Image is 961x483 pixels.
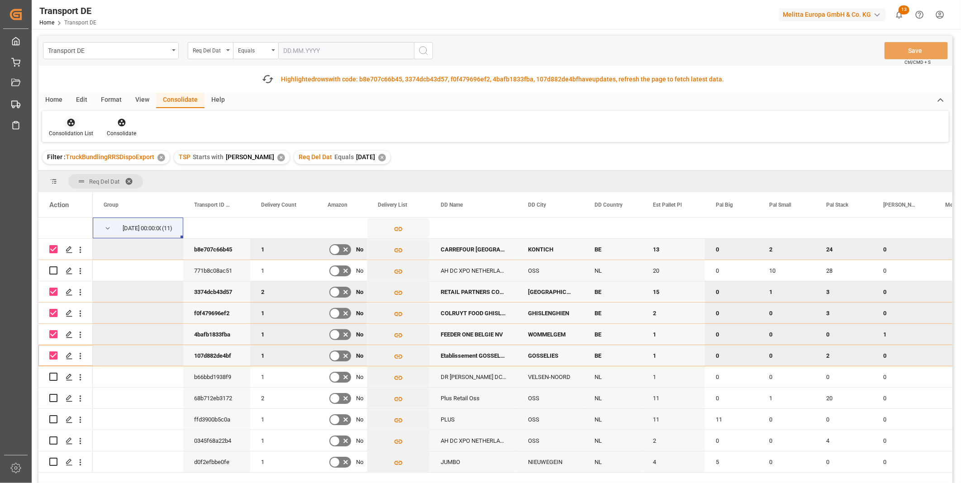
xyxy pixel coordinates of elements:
[162,218,172,239] span: (11)
[47,153,66,161] span: Filter :
[758,430,815,451] div: 0
[642,388,705,408] div: 11
[642,366,705,387] div: 1
[378,202,407,208] span: Delivery List
[430,388,517,408] div: Plus Retail Oss
[49,129,93,137] div: Consolidation List
[642,409,705,430] div: 11
[705,239,758,260] div: 0
[872,260,934,281] div: 0
[815,409,872,430] div: 0
[705,303,758,323] div: 0
[38,430,93,451] div: Press SPACE to select this row.
[356,153,375,161] span: [DATE]
[758,409,815,430] div: 0
[183,388,250,408] div: 68b712eb3172
[584,366,642,387] div: NL
[705,451,758,472] div: 5
[758,303,815,323] div: 0
[157,154,165,161] div: ✕
[356,346,363,366] span: No
[779,6,889,23] button: Melitta Europa GmbH & Co. KG
[356,388,363,409] span: No
[69,93,94,108] div: Edit
[250,451,317,472] div: 1
[38,260,93,281] div: Press SPACE to select this row.
[430,303,517,323] div: COLRUYT FOOD GHISLENGHIEN
[705,345,758,366] div: 0
[356,260,363,281] span: No
[872,345,934,366] div: 0
[705,260,758,281] div: 0
[94,93,128,108] div: Format
[183,345,250,366] div: 107d882de4bf
[250,260,317,281] div: 1
[758,366,815,387] div: 0
[872,366,934,387] div: 0
[193,44,224,55] div: Req Del Dat
[430,260,517,281] div: AH DC XPO NETHERLANDS II BV
[250,281,317,302] div: 2
[278,42,414,59] input: DD.MM.YYYY
[584,451,642,472] div: NL
[414,42,433,59] button: search button
[642,260,705,281] div: 20
[885,42,948,59] button: Save
[815,388,872,408] div: 20
[38,345,93,366] div: Press SPACE to deselect this row.
[815,324,872,345] div: 0
[378,154,386,161] div: ✕
[183,260,250,281] div: 771b8c08ac51
[441,202,463,208] span: DD Name
[705,409,758,430] div: 11
[653,202,682,208] span: Est Pallet Pl
[758,281,815,302] div: 1
[517,366,584,387] div: VELSEN-NOORD
[758,324,815,345] div: 0
[815,451,872,472] div: 0
[356,431,363,451] span: No
[179,153,190,161] span: TSP
[233,42,278,59] button: open menu
[430,366,517,387] div: DR [PERSON_NAME] DC Basisweg
[38,93,69,108] div: Home
[758,239,815,260] div: 2
[250,239,317,260] div: 1
[904,59,931,66] span: Ctrl/CMD + S
[716,202,733,208] span: Pal Big
[89,178,119,185] span: Req Del Dat
[642,430,705,451] div: 2
[430,430,517,451] div: AH DC XPO NETHERLANDS II BV
[128,93,156,108] div: View
[815,303,872,323] div: 3
[205,93,232,108] div: Help
[250,430,317,451] div: 1
[183,366,250,387] div: b66bbd1938f9
[584,430,642,451] div: NL
[183,430,250,451] div: 0345f68a22b4
[356,409,363,430] span: No
[758,345,815,366] div: 0
[250,324,317,345] div: 1
[277,154,285,161] div: ✕
[517,388,584,408] div: OSS
[872,451,934,472] div: 0
[815,260,872,281] div: 28
[815,239,872,260] div: 24
[528,202,546,208] span: DD City
[356,367,363,388] span: No
[299,153,332,161] span: Req Del Dat
[38,366,93,388] div: Press SPACE to select this row.
[183,281,250,302] div: 3374dcb43d57
[517,409,584,430] div: OSS
[584,260,642,281] div: NL
[430,345,517,366] div: Etablissement GOSSELIES Charleroi
[430,324,517,345] div: FEEDER ONE BELGIE NV
[595,202,623,208] span: DD Country
[38,239,93,260] div: Press SPACE to deselect this row.
[517,345,584,366] div: GOSSELIES
[872,409,934,430] div: 0
[183,239,250,260] div: b8e707c66b45
[584,388,642,408] div: NL
[250,345,317,366] div: 1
